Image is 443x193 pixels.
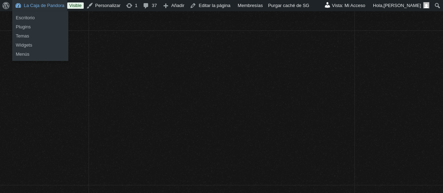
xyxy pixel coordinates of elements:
[12,22,68,32] a: Plugins
[51,48,392,81] h2: En
[67,2,84,9] a: Visible
[12,11,68,34] ul: La Caja de Pandora
[108,44,184,84] span: Vivos
[418,17,424,21] span: 1
[383,3,421,8] span: [PERSON_NAME]
[12,29,68,61] ul: La Caja de Pandora
[12,50,68,59] a: Menús
[411,8,421,18] a: 1
[12,32,68,41] a: Temas
[12,41,68,50] a: Widgets
[12,13,68,22] a: Escritorio
[357,11,390,15] a: Suscripciones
